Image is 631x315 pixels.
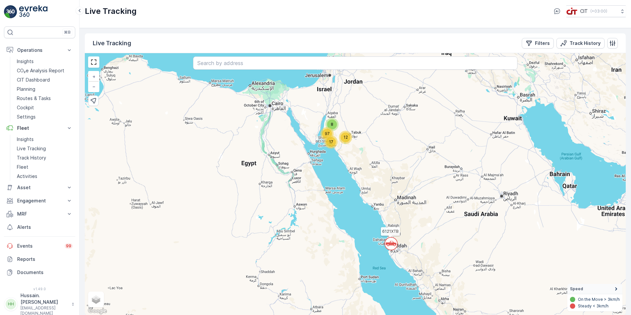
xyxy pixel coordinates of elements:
[4,287,75,291] span: v 1.49.0
[17,86,35,92] p: Planning
[4,5,17,18] img: logo
[66,243,71,249] p: 99
[578,303,609,309] p: Steady < 3km/h
[92,74,95,79] span: +
[17,211,62,217] p: MRF
[14,144,75,153] a: Live Tracking
[4,253,75,266] a: Reports
[14,172,75,181] a: Activities
[89,292,103,307] a: Layers
[17,77,50,83] p: CIT Dashboard
[578,297,620,302] p: On the Move > 3km/h
[14,85,75,94] a: Planning
[14,153,75,162] a: Track History
[384,237,398,250] svg: `
[324,135,338,149] div: 17
[85,6,137,17] p: Live Tracking
[6,299,16,309] div: HH
[17,256,73,262] p: Reports
[339,131,352,144] div: 12
[14,75,75,85] a: CIT Dashboard
[4,207,75,221] button: MRF
[92,84,96,89] span: −
[17,104,34,111] p: Cockpit
[17,164,28,170] p: Fleet
[19,5,48,18] img: logo_light-DOdMpM7g.png
[89,82,99,91] a: Zoom Out
[4,181,75,194] button: Asset
[580,8,588,15] p: CIT
[17,125,62,131] p: Fleet
[4,122,75,135] button: Fleet
[567,284,622,294] summary: Speed
[17,67,64,74] p: CO₂e Analysis Report
[14,57,75,66] a: Insights
[570,40,601,47] p: Track History
[4,239,75,253] a: Events99
[325,118,339,131] div: 8
[570,286,583,292] span: Speed
[14,112,75,122] a: Settings
[17,114,36,120] p: Settings
[17,95,51,102] p: Routes & Tasks
[17,173,37,180] p: Activities
[14,103,75,112] a: Cockpit
[17,243,61,249] p: Events
[17,184,62,191] p: Asset
[14,135,75,144] a: Insights
[20,292,68,305] p: Hussain.[PERSON_NAME]
[64,30,71,35] p: ⌘B
[344,135,348,140] span: 12
[384,237,393,247] div: `
[329,139,333,144] span: 17
[331,122,333,127] span: 8
[17,136,34,143] p: Insights
[17,58,34,65] p: Insights
[14,66,75,75] a: CO₂e Analysis Report
[17,269,73,276] p: Documents
[89,57,99,67] a: View Fullscreen
[17,155,46,161] p: Track History
[4,194,75,207] button: Engagement
[566,8,578,15] img: cit-logo_pOk6rL0.png
[590,9,607,14] p: ( +03:00 )
[17,145,46,152] p: Live Tracking
[17,224,73,230] p: Alerts
[14,94,75,103] a: Routes & Tasks
[14,162,75,172] a: Fleet
[4,266,75,279] a: Documents
[17,197,62,204] p: Engagement
[4,221,75,234] a: Alerts
[556,38,605,49] button: Track History
[4,44,75,57] button: Operations
[193,56,517,70] input: Search by address
[89,72,99,82] a: Zoom In
[522,38,554,49] button: Filters
[566,5,626,17] button: CIT(+03:00)
[17,47,62,53] p: Operations
[535,40,550,47] p: Filters
[325,131,330,136] span: 97
[93,39,131,48] p: Live Tracking
[320,127,334,140] div: 97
